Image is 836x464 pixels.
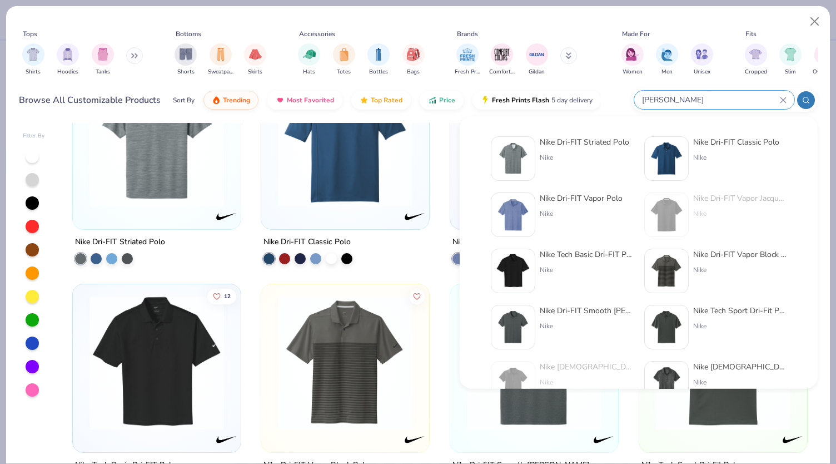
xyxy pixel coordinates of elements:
[529,68,545,76] span: Gildan
[62,48,74,61] img: Hoodies Image
[176,29,201,39] div: Bottoms
[649,254,684,288] img: a7efb54e-6a7a-4416-9366-1fb0af6be98e
[693,152,779,162] div: Nike
[649,141,684,176] img: dfc7bb9a-27cb-44e4-8f3e-15586689f92a
[75,235,165,249] div: Nike Dri-FIT Striated Polo
[785,68,796,76] span: Slim
[745,29,757,39] div: Fits
[496,366,530,401] img: 47352bd3-f252-449b-aa49-f4e64d9d2411
[244,43,266,76] div: filter for Skirts
[97,48,109,61] img: Tanks Image
[23,132,45,140] div: Filter By
[489,68,515,76] span: Comfort Colors
[410,288,425,304] button: Like
[455,43,480,76] div: filter for Fresh Prints
[404,205,426,228] img: Nike logo
[693,321,787,331] div: Nike
[404,428,426,450] img: Nike logo
[492,96,549,105] span: Fresh Prints Flash
[745,43,767,76] button: filter button
[693,136,779,148] div: Nike Dri-FIT Classic Polo
[84,72,230,207] img: efc1ee67-4a8d-4064-8649-5474324f5dec
[489,43,515,76] button: filter button
[22,43,44,76] div: filter for Shirts
[92,43,114,76] button: filter button
[212,96,221,105] img: trending.gif
[180,48,192,61] img: Shorts Image
[402,43,425,76] button: filter button
[57,43,79,76] div: filter for Hoodies
[551,94,593,107] span: 5 day delivery
[779,43,802,76] button: filter button
[457,29,478,39] div: Brands
[526,43,548,76] div: filter for Gildan
[360,96,369,105] img: TopRated.gif
[650,295,796,430] img: 49162466-3b8a-4023-b20d-b119b790626e
[249,48,262,61] img: Skirts Image
[779,43,802,76] div: filter for Slim
[691,43,713,76] div: filter for Unisex
[529,46,545,63] img: Gildan Image
[439,96,455,105] span: Price
[649,198,684,232] img: 7aaa0d08-a093-4005-931c-5a5809074904
[481,96,490,105] img: flash.gif
[621,43,644,76] button: filter button
[472,91,601,110] button: Fresh Prints Flash5 day delivery
[540,361,633,373] div: Nike [DEMOGRAPHIC_DATA] Dri-FIT Classic Polo
[173,95,195,105] div: Sort By
[19,93,161,107] div: Browse All Customizable Products
[621,43,644,76] div: filter for Women
[263,235,351,249] div: Nike Dri-FIT Classic Polo
[207,288,236,304] button: Like
[229,295,375,430] img: 21a96ec8-769c-4fbe-b433-59540745f6ec
[540,136,629,148] div: Nike Dri-FIT Striated Polo
[641,93,780,106] input: Try "T-Shirt"
[804,11,825,32] button: Close
[402,43,425,76] div: filter for Bags
[693,305,787,317] div: Nike Tech Sport Dri-Fit Polo
[223,96,250,105] span: Trending
[371,96,402,105] span: Top Rated
[215,205,237,228] img: Nike logo
[626,48,639,61] img: Women Image
[298,43,320,76] button: filter button
[494,46,510,63] img: Comfort Colors Image
[489,43,515,76] div: filter for Comfort Colors
[656,43,678,76] div: filter for Men
[203,91,258,110] button: Trending
[784,48,797,61] img: Slim Image
[26,68,41,76] span: Shirts
[84,295,230,430] img: 64756ea5-4699-42a2-b186-d8e4593bce77
[208,43,233,76] button: filter button
[333,43,355,76] button: filter button
[215,48,227,61] img: Sweatpants Image
[593,428,615,450] img: Nike logo
[749,48,762,61] img: Cropped Image
[215,428,237,450] img: Nike logo
[452,235,536,249] div: Nike Dri-FIT Vapor Polo
[461,295,607,430] img: ae474011-673a-44e8-a68a-383abf13ca6d
[745,68,767,76] span: Cropped
[540,321,633,331] div: Nike
[622,29,650,39] div: Made For
[298,43,320,76] div: filter for Hats
[540,209,623,219] div: Nike
[455,68,480,76] span: Fresh Prints
[540,152,629,162] div: Nike
[22,43,44,76] button: filter button
[526,43,548,76] button: filter button
[623,68,643,76] span: Women
[540,305,633,317] div: Nike Dri-FIT Smooth [PERSON_NAME]
[244,43,266,76] button: filter button
[649,310,684,344] img: 49162466-3b8a-4023-b20d-b119b790626e
[540,249,633,260] div: Nike Tech Basic Dri-FIT Polo
[407,48,419,61] img: Bags Image
[175,43,197,76] button: filter button
[693,361,787,373] div: Nike [DEMOGRAPHIC_DATA] Dri-FIT Crosshatch Polo
[208,68,233,76] span: Sweatpants
[649,366,684,401] img: 0ce0b324-b9fa-4116-ad0a-3f06c6f3a91e
[299,29,335,39] div: Accessories
[272,72,418,207] img: dfc7bb9a-27cb-44e4-8f3e-15586689f92a
[303,48,316,61] img: Hats Image
[57,43,79,76] button: filter button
